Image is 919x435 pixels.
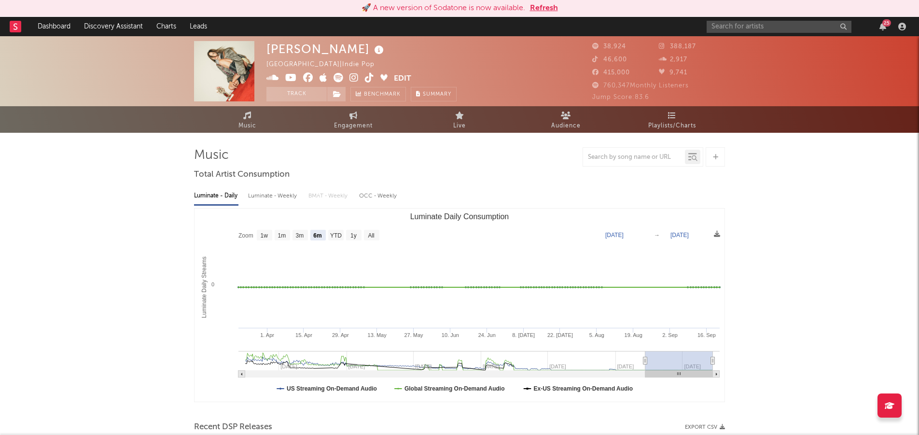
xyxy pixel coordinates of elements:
[605,232,624,239] text: [DATE]
[411,87,457,101] button: Summary
[201,256,208,318] text: Luminate Daily Streams
[266,87,327,101] button: Track
[654,232,660,239] text: →
[194,421,272,433] span: Recent DSP Releases
[648,120,696,132] span: Playlists/Charts
[334,120,373,132] span: Engagement
[31,17,77,36] a: Dashboard
[879,23,886,30] button: 25
[592,94,649,100] span: Jump Score: 83.6
[512,332,535,338] text: 8. [DATE]
[670,232,689,239] text: [DATE]
[530,2,558,14] button: Refresh
[404,385,505,392] text: Global Streaming On-Demand Audio
[362,2,525,14] div: 🚀 A new version of Sodatone is now available.
[150,17,183,36] a: Charts
[359,188,398,204] div: OCC - Weekly
[238,120,256,132] span: Music
[368,332,387,338] text: 13. May
[659,43,696,50] span: 388,187
[619,106,725,133] a: Playlists/Charts
[659,70,687,76] span: 9,741
[551,120,581,132] span: Audience
[77,17,150,36] a: Discovery Assistant
[350,87,406,101] a: Benchmark
[300,106,406,133] a: Engagement
[404,332,423,338] text: 27. May
[296,232,304,239] text: 3m
[625,332,642,338] text: 19. Aug
[406,106,513,133] a: Live
[330,232,342,239] text: YTD
[266,59,386,70] div: [GEOGRAPHIC_DATA] | Indie Pop
[592,56,627,63] span: 46,600
[589,332,604,338] text: 5. Aug
[260,332,274,338] text: 1. Apr
[261,232,268,239] text: 1w
[707,21,851,33] input: Search for artists
[592,43,626,50] span: 38,924
[248,188,299,204] div: Luminate - Weekly
[364,89,401,100] span: Benchmark
[211,281,214,287] text: 0
[882,19,891,27] div: 25
[238,232,253,239] text: Zoom
[453,120,466,132] span: Live
[287,385,377,392] text: US Streaming On-Demand Audio
[194,106,300,133] a: Music
[313,232,321,239] text: 6m
[659,56,687,63] span: 2,917
[697,332,716,338] text: 16. Sep
[592,83,689,89] span: 760,347 Monthly Listeners
[278,232,286,239] text: 1m
[423,92,451,97] span: Summary
[394,73,411,85] button: Edit
[547,332,573,338] text: 22. [DATE]
[332,332,349,338] text: 29. Apr
[194,188,238,204] div: Luminate - Daily
[662,332,678,338] text: 2. Sep
[295,332,312,338] text: 15. Apr
[368,232,374,239] text: All
[195,209,724,402] svg: Luminate Daily Consumption
[592,70,630,76] span: 415,000
[194,169,290,181] span: Total Artist Consumption
[534,385,633,392] text: Ex-US Streaming On-Demand Audio
[513,106,619,133] a: Audience
[478,332,496,338] text: 24. Jun
[266,41,386,57] div: [PERSON_NAME]
[685,424,725,430] button: Export CSV
[410,212,509,221] text: Luminate Daily Consumption
[183,17,214,36] a: Leads
[350,232,357,239] text: 1y
[583,154,685,161] input: Search by song name or URL
[442,332,459,338] text: 10. Jun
